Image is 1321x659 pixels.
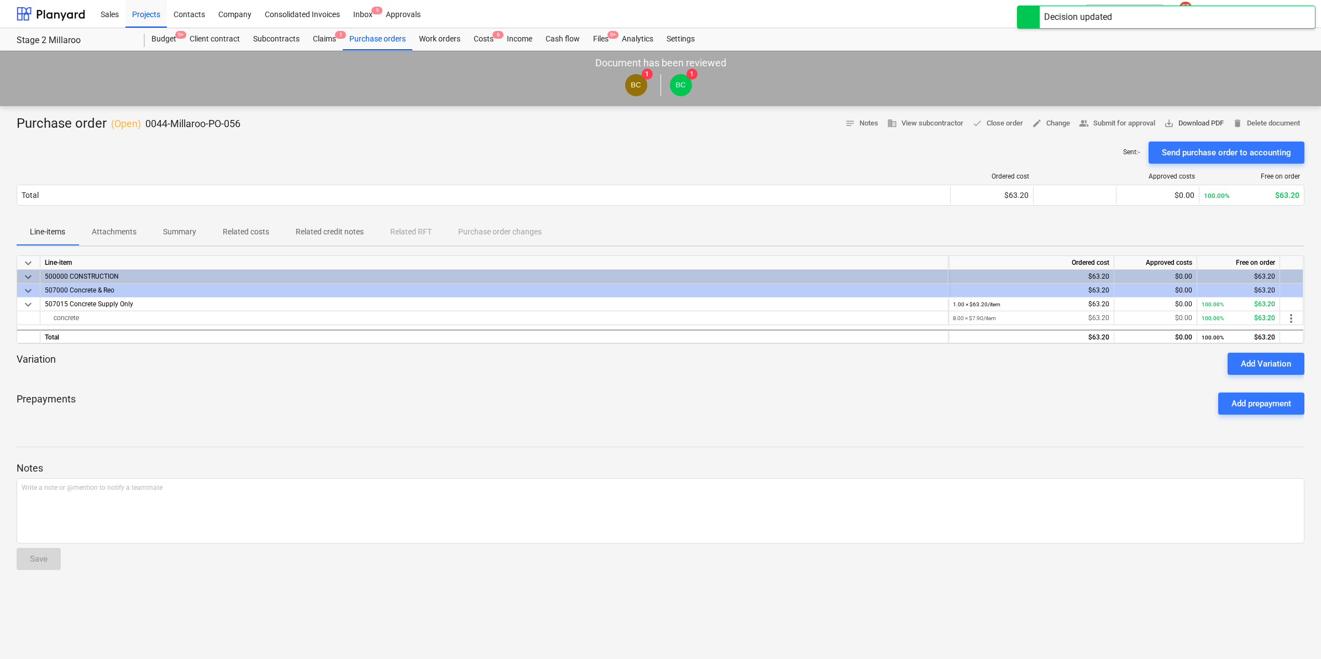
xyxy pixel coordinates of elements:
span: keyboard_arrow_down [22,284,35,297]
div: Budget [145,28,183,50]
button: View subcontractor [883,115,968,132]
span: 9+ [175,31,186,39]
p: Document has been reviewed [595,56,726,70]
div: $0.00 [1119,284,1192,297]
button: Add Variation [1228,353,1304,375]
p: Related costs [223,226,269,238]
small: 100.00% [1202,334,1224,341]
a: Work orders [412,28,467,50]
span: keyboard_arrow_down [22,298,35,311]
span: View subcontractor [887,117,963,130]
div: $0.00 [1119,331,1192,344]
div: Ordered cost [948,256,1114,270]
span: notes [845,118,855,128]
a: Budget9+ [145,28,183,50]
div: $63.20 [953,297,1109,311]
p: Summary [163,226,196,238]
div: $63.20 [1204,191,1299,200]
button: Delete document [1228,115,1304,132]
p: Sent : - [1123,148,1140,157]
span: save_alt [1164,118,1174,128]
a: Files9+ [586,28,615,50]
span: 6 [492,31,504,39]
div: Total [22,191,39,200]
div: Free on order [1204,172,1300,180]
div: $63.20 [953,311,1109,325]
span: BC [675,81,686,89]
span: Download PDF [1164,117,1224,130]
button: Send purchase order to accounting [1149,142,1304,164]
button: Notes [841,115,883,132]
p: 0044-Millaroo-PO-056 [145,117,240,130]
div: Billy Campbell [625,74,647,96]
div: Billy Campbell [670,74,692,96]
div: Approved costs [1121,172,1195,180]
div: $63.20 [1202,270,1275,284]
div: $63.20 [1202,297,1275,311]
div: $0.00 [1119,297,1192,311]
a: Analytics [615,28,660,50]
div: Free on order [1197,256,1280,270]
p: ( Open ) [111,117,141,130]
div: Client contract [183,28,247,50]
a: Costs6 [467,28,500,50]
span: 9 [371,7,382,14]
p: Notes [17,462,1304,475]
span: keyboard_arrow_down [22,270,35,284]
span: people_alt [1079,118,1089,128]
div: $63.20 [953,284,1109,297]
p: Line-items [30,226,65,238]
div: Ordered cost [955,172,1029,180]
div: Costs [467,28,500,50]
div: $0.00 [1121,191,1194,200]
a: Purchase orders [343,28,412,50]
a: Subcontracts [247,28,306,50]
span: Notes [845,117,878,130]
button: Close order [968,115,1028,132]
div: $63.20 [1202,311,1275,325]
a: Settings [660,28,701,50]
div: Purchase order [17,115,240,133]
span: Delete document [1233,117,1300,130]
div: Files [586,28,615,50]
div: 500000 CONSTRUCTION [45,270,943,283]
p: Prepayments [17,393,76,415]
small: 8.00 × $7.90 / item [953,315,996,321]
span: keyboard_arrow_down [22,257,35,270]
span: Change [1032,117,1070,130]
div: Total [40,329,948,343]
div: Send purchase order to accounting [1162,145,1291,160]
a: Claims1 [306,28,343,50]
a: Cash flow [539,28,586,50]
button: Submit for approval [1074,115,1160,132]
span: 507015 Concrete Supply Only [45,300,133,308]
small: 1.00 × $63.20 / item [953,301,1000,307]
span: edit [1032,118,1042,128]
div: $63.20 [953,331,1109,344]
span: 9+ [607,31,618,39]
button: Add prepayment [1218,393,1304,415]
div: $63.20 [955,191,1029,200]
div: 507000 Concrete & Reo [45,284,943,297]
div: $0.00 [1119,270,1192,284]
div: $63.20 [1202,284,1275,297]
span: 1 [686,69,698,80]
div: $63.20 [1202,331,1275,344]
span: 1 [335,31,346,39]
div: $0.00 [1119,311,1192,325]
span: business [887,118,897,128]
a: Income [500,28,539,50]
span: Close order [972,117,1023,130]
span: more_vert [1285,312,1298,325]
span: BC [631,81,641,89]
small: 100.00% [1204,192,1230,200]
div: Decision updated [1044,11,1112,24]
button: Change [1028,115,1074,132]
